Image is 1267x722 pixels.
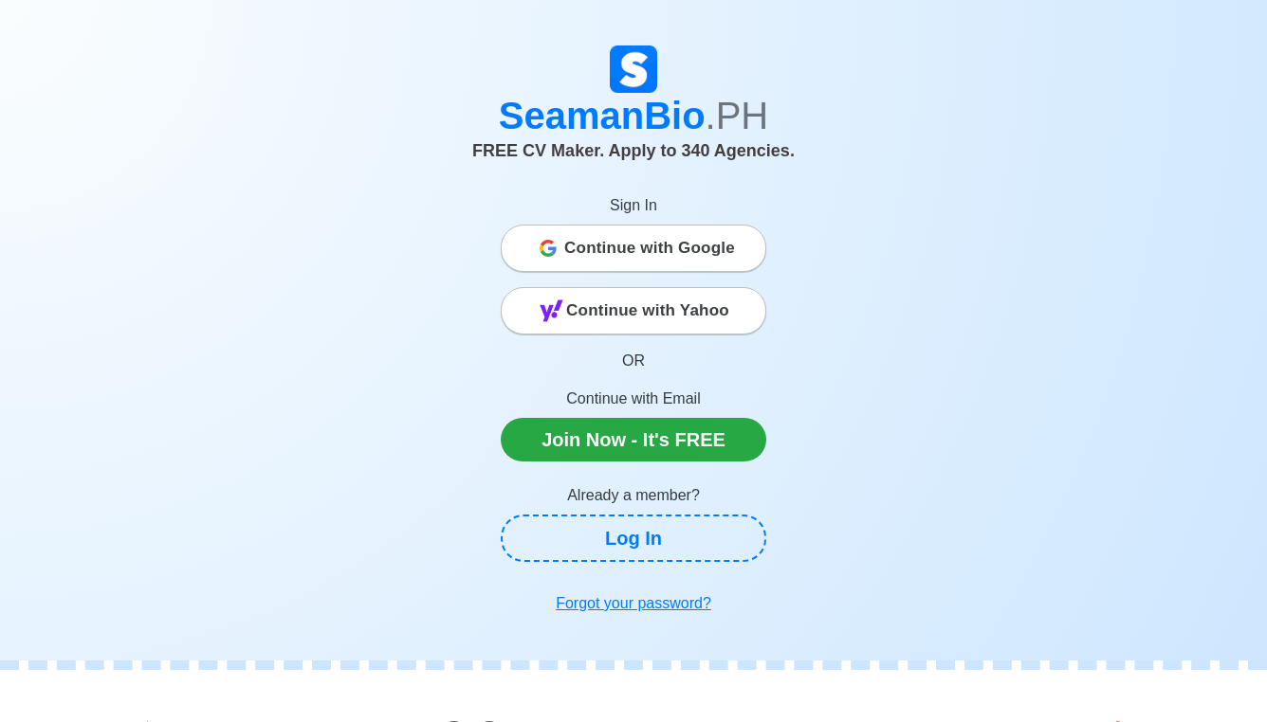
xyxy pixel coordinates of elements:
[564,229,735,267] span: Continue with Google
[472,141,795,160] span: FREE CV Maker. Apply to 340 Agencies.
[501,418,766,461] a: Join Now - It's FREE
[501,514,766,562] a: Log In
[501,585,766,623] a: Forgot your password?
[706,95,769,136] span: .PH
[501,388,766,410] p: Continue with Email
[610,45,657,93] img: Logo
[501,287,766,334] button: Continue with Yahoo
[501,194,766,217] p: Sign In
[107,93,1160,138] h1: SeamanBio
[556,595,711,611] u: Forgot your password?
[501,225,766,272] button: Continue with Google
[501,350,766,372] p: OR
[501,484,766,507] p: Already a member?
[566,292,729,330] span: Continue with Yahoo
